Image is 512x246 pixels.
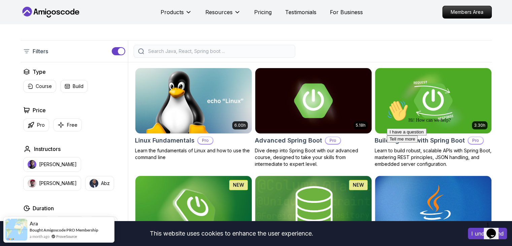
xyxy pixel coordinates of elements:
[161,8,192,22] button: Products
[255,136,322,145] h2: Advanced Spring Boot
[135,68,252,133] img: Linux Fundamentals card
[326,137,340,144] p: Pro
[205,8,241,22] button: Resources
[375,136,465,145] h2: Building APIs with Spring Boot
[23,118,49,131] button: Pro
[36,83,52,90] p: Course
[67,122,77,128] p: Free
[442,6,492,19] a: Members Area
[135,147,252,161] p: Learn the fundamentals of Linux and how to use the command line
[73,83,83,90] p: Build
[3,20,67,25] span: Hi! How can we help?
[205,8,233,16] p: Resources
[255,68,372,133] img: Advanced Spring Boot card
[89,216,117,229] button: +3 Hours
[23,157,81,172] button: instructor img[PERSON_NAME]
[384,97,505,216] iframe: chat widget
[23,216,51,229] button: 0-1 Hour
[34,145,61,153] h2: Instructors
[30,234,49,239] span: a month ago
[55,216,84,229] button: 1-3 Hours
[353,182,364,188] p: NEW
[443,6,491,18] p: Members Area
[43,227,98,233] a: Amigoscode PRO Membership
[3,3,24,24] img: :wave:
[3,31,42,38] button: I have a question
[135,136,195,145] h2: Linux Fundamentals
[375,147,492,167] p: Learn to build robust, scalable APIs with Spring Boot, mastering REST principles, JSON handling, ...
[375,68,491,133] img: Building APIs with Spring Boot card
[484,219,505,239] iframe: chat widget
[161,8,184,16] p: Products
[375,176,491,241] img: Java for Beginners card
[233,182,244,188] p: NEW
[101,180,110,187] p: Abz
[60,80,88,93] button: Build
[33,68,46,76] h2: Type
[39,180,77,187] p: [PERSON_NAME]
[375,68,492,167] a: Building APIs with Spring Boot card3.30hBuilding APIs with Spring BootProLearn to build robust, s...
[28,179,36,188] img: instructor img
[5,219,27,241] img: provesource social proof notification image
[30,221,38,226] span: Ara
[135,176,252,241] img: Spring Boot for Beginners card
[33,106,46,114] h2: Price
[3,3,124,45] div: 👋Hi! How can we help?I have a questionTell me more
[23,80,56,93] button: Course
[356,123,366,128] p: 5.18h
[5,226,458,241] div: This website uses cookies to enhance the user experience.
[53,118,82,131] button: Free
[255,68,372,167] a: Advanced Spring Boot card5.18hAdvanced Spring BootProDive deep into Spring Boot with our advanced...
[90,179,98,188] img: instructor img
[33,204,54,212] h2: Duration
[28,160,36,169] img: instructor img
[23,176,81,191] button: instructor img[PERSON_NAME]
[254,8,272,16] a: Pricing
[37,122,45,128] p: Pro
[39,161,77,168] p: [PERSON_NAME]
[330,8,363,16] a: For Business
[285,8,316,16] a: Testimonials
[85,176,114,191] button: instructor imgAbz
[30,227,43,233] span: Bought
[33,47,48,55] p: Filters
[468,228,507,239] button: Accept cookies
[56,234,77,239] a: ProveSource
[135,68,252,161] a: Linux Fundamentals card6.00hLinux FundamentalsProLearn the fundamentals of Linux and how to use t...
[147,48,291,55] input: Search Java, React, Spring boot ...
[234,123,246,128] p: 6.00h
[255,147,372,167] p: Dive deep into Spring Boot with our advanced course, designed to take your skills from intermedia...
[255,176,372,241] img: Spring Data JPA card
[198,137,213,144] p: Pro
[3,38,34,45] button: Tell me more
